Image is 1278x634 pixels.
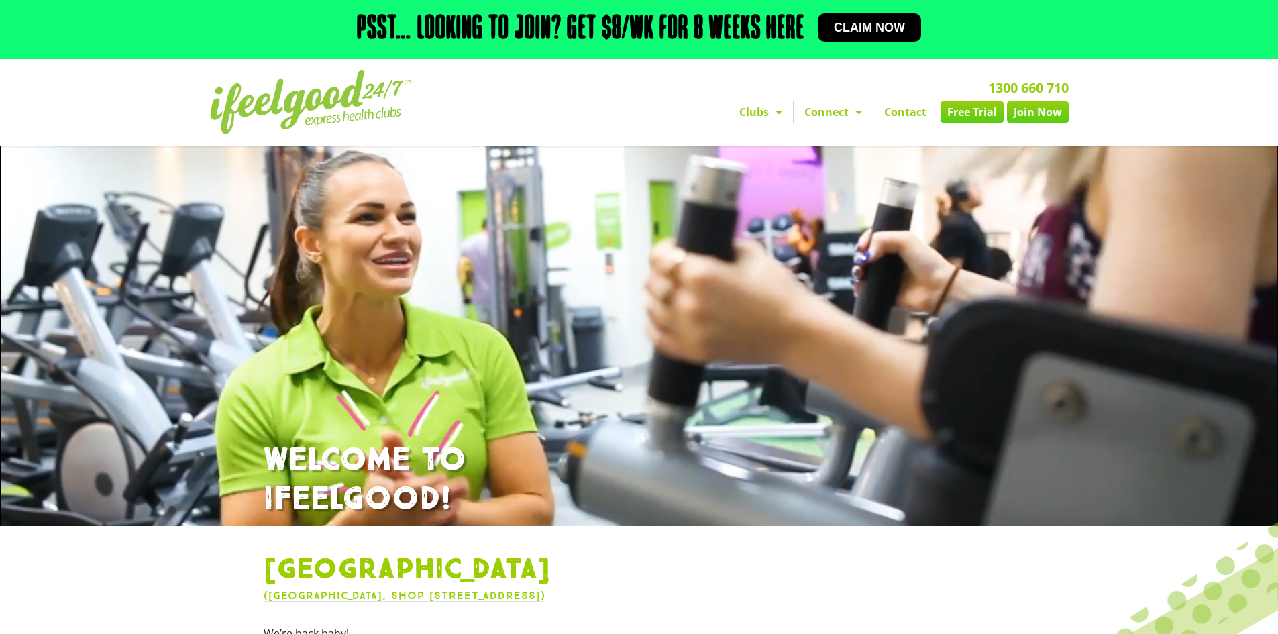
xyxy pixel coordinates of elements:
[941,101,1004,123] a: Free Trial
[729,101,793,123] a: Clubs
[988,78,1069,97] a: 1300 660 710
[1007,101,1069,123] a: Join Now
[264,589,545,602] a: ([GEOGRAPHIC_DATA], Shop [STREET_ADDRESS])
[873,101,937,123] a: Contact
[794,101,873,123] a: Connect
[264,553,1015,588] h1: [GEOGRAPHIC_DATA]
[357,13,804,46] h2: Psst… Looking to join? Get $8/wk for 8 weeks here
[818,13,921,42] a: Claim now
[834,21,905,34] span: Claim now
[264,441,1015,519] h1: WELCOME TO IFEELGOOD!
[515,101,1069,123] nav: Menu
